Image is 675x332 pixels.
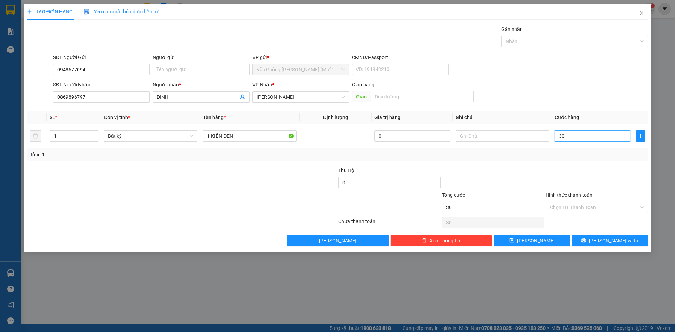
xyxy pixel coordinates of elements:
[323,115,348,120] span: Định lượng
[53,53,150,61] div: SĐT Người Gửi
[257,64,345,75] span: Văn Phòng Trần Phú (Mường Thanh)
[453,111,552,124] th: Ghi chú
[636,130,645,142] button: plus
[27,9,32,14] span: plus
[555,115,579,120] span: Cước hàng
[509,238,514,243] span: save
[203,130,296,142] input: VD: Bàn, Ghế
[352,91,371,102] span: Giao
[203,115,226,120] span: Tên hàng
[374,130,450,142] input: 0
[257,92,345,102] span: Phạm Ngũ Lão
[494,235,570,246] button: save[PERSON_NAME]
[338,168,354,173] span: Thu Hộ
[30,130,41,142] button: delete
[104,115,130,120] span: Đơn vị tính
[337,217,441,230] div: Chưa thanh toán
[572,235,648,246] button: printer[PERSON_NAME] và In
[352,82,374,87] span: Giao hàng
[456,130,549,142] input: Ghi Chú
[252,53,349,61] div: VP gửi
[390,235,493,246] button: deleteXóa Thông tin
[84,9,90,15] img: icon
[442,192,465,198] span: Tổng cước
[252,82,272,87] span: VP Nhận
[240,94,245,100] span: user-add
[589,237,638,245] span: [PERSON_NAME] và In
[422,238,427,243] span: delete
[581,238,586,243] span: printer
[546,192,592,198] label: Hình thức thanh toán
[30,151,261,158] div: Tổng: 1
[84,9,158,14] span: Yêu cầu xuất hóa đơn điện tử
[632,4,651,23] button: Close
[287,235,389,246] button: [PERSON_NAME]
[636,133,645,139] span: plus
[153,53,249,61] div: Người gửi
[352,53,449,61] div: CMND/Passport
[153,81,249,89] div: Người nhận
[108,131,193,141] span: Bất kỳ
[27,9,73,14] span: TẠO ĐƠN HÀNG
[639,10,644,16] span: close
[53,81,150,89] div: SĐT Người Nhận
[430,237,460,245] span: Xóa Thông tin
[371,91,474,102] input: Dọc đường
[50,115,55,120] span: SL
[501,26,523,32] label: Gán nhãn
[517,237,555,245] span: [PERSON_NAME]
[319,237,356,245] span: [PERSON_NAME]
[374,115,400,120] span: Giá trị hàng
